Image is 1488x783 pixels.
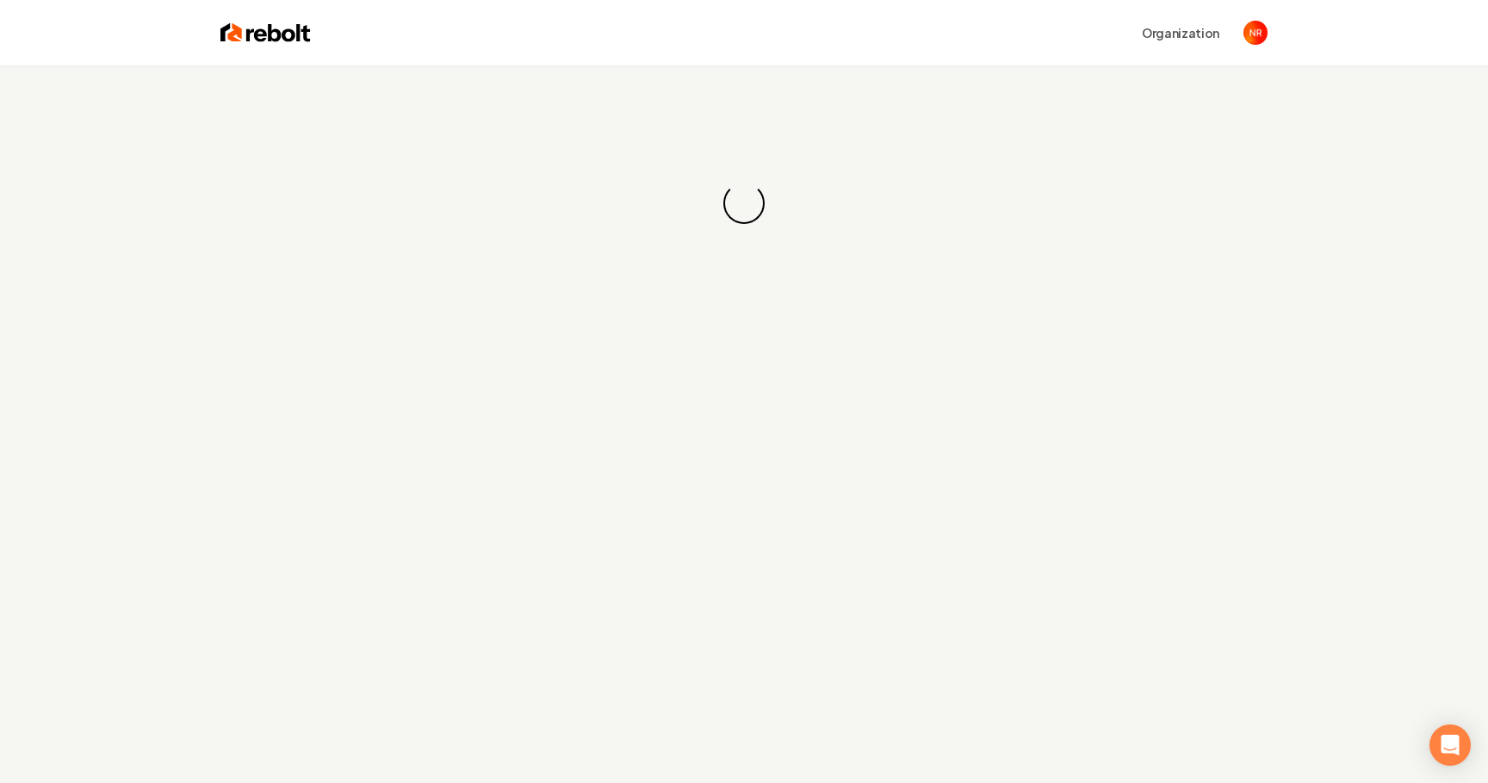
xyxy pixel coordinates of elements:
[1243,21,1268,45] img: Nick Richards
[1429,724,1471,766] div: Open Intercom Messenger
[1243,21,1268,45] button: Open user button
[722,181,767,227] div: Loading
[220,21,311,45] img: Rebolt Logo
[1131,17,1230,48] button: Organization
